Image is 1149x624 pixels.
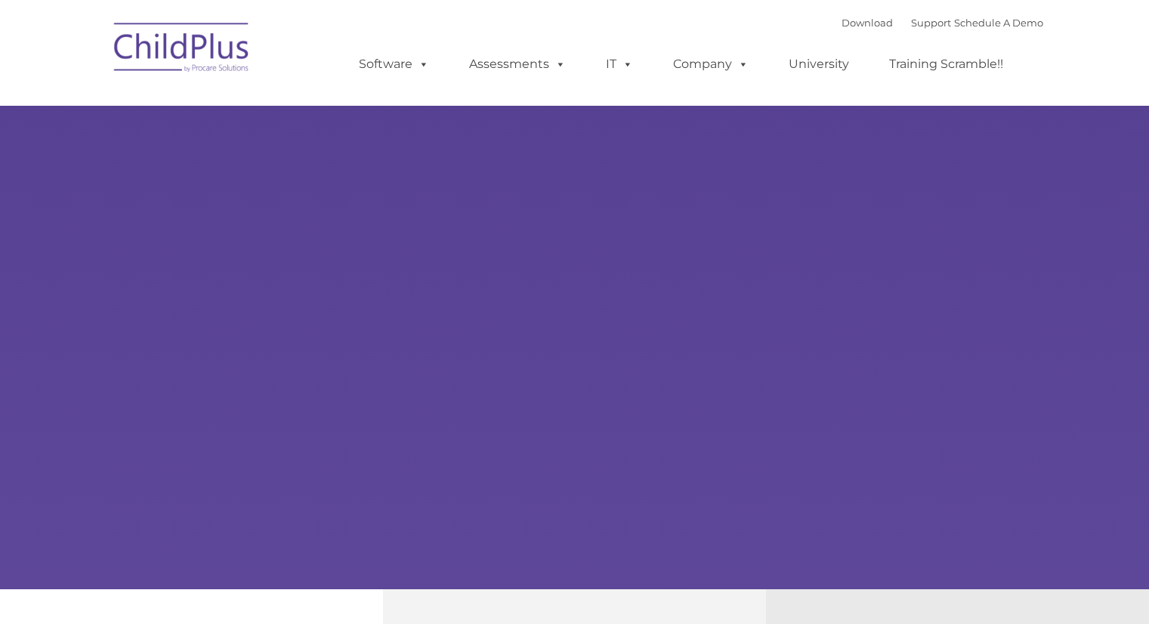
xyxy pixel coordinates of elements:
a: IT [591,49,648,79]
a: Assessments [454,49,581,79]
a: Company [658,49,764,79]
img: ChildPlus by Procare Solutions [107,12,258,88]
font: | [842,17,1043,29]
a: Schedule A Demo [954,17,1043,29]
a: Training Scramble!! [874,49,1018,79]
a: Software [344,49,444,79]
a: University [774,49,864,79]
a: Download [842,17,893,29]
a: Support [911,17,951,29]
